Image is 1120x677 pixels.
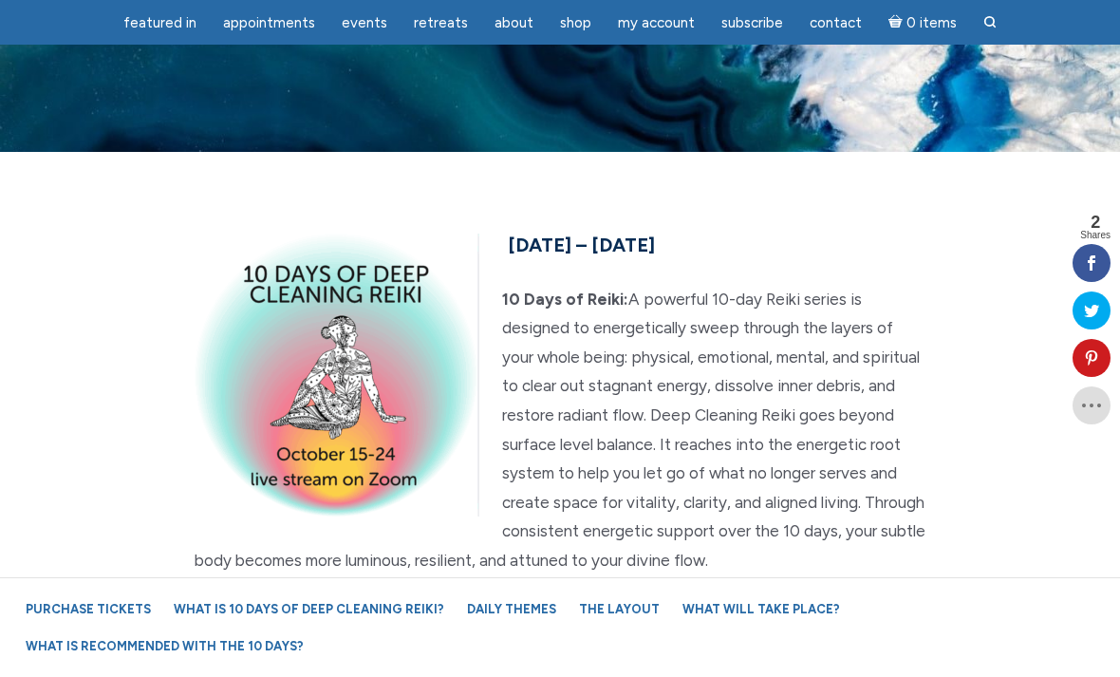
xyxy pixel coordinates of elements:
[607,5,706,42] a: My Account
[673,592,849,626] a: What will take place?
[508,234,655,256] span: [DATE] – [DATE]
[212,5,327,42] a: Appointments
[549,5,603,42] a: Shop
[402,5,479,42] a: Retreats
[710,5,794,42] a: Subscribe
[195,285,925,575] p: A powerful 10-day Reiki series is designed to energetically sweep through the layers of your whol...
[810,14,862,31] span: Contact
[618,14,695,31] span: My Account
[16,630,313,663] a: What is recommended with the 10 Days?
[495,14,533,31] span: About
[457,592,566,626] a: Daily Themes
[560,14,591,31] span: Shop
[112,5,208,42] a: featured in
[502,290,628,309] strong: 10 Days of Reiki:
[223,14,315,31] span: Appointments
[798,5,873,42] a: Contact
[721,14,783,31] span: Subscribe
[123,14,196,31] span: featured in
[1080,214,1111,231] span: 2
[877,3,968,42] a: Cart0 items
[164,592,454,626] a: What is 10 Days of Deep Cleaning Reiki?
[888,14,906,31] i: Cart
[342,14,387,31] span: Events
[330,5,399,42] a: Events
[414,14,468,31] span: Retreats
[16,592,160,626] a: Purchase Tickets
[569,592,669,626] a: The Layout
[483,5,545,42] a: About
[1080,231,1111,240] span: Shares
[906,16,957,30] span: 0 items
